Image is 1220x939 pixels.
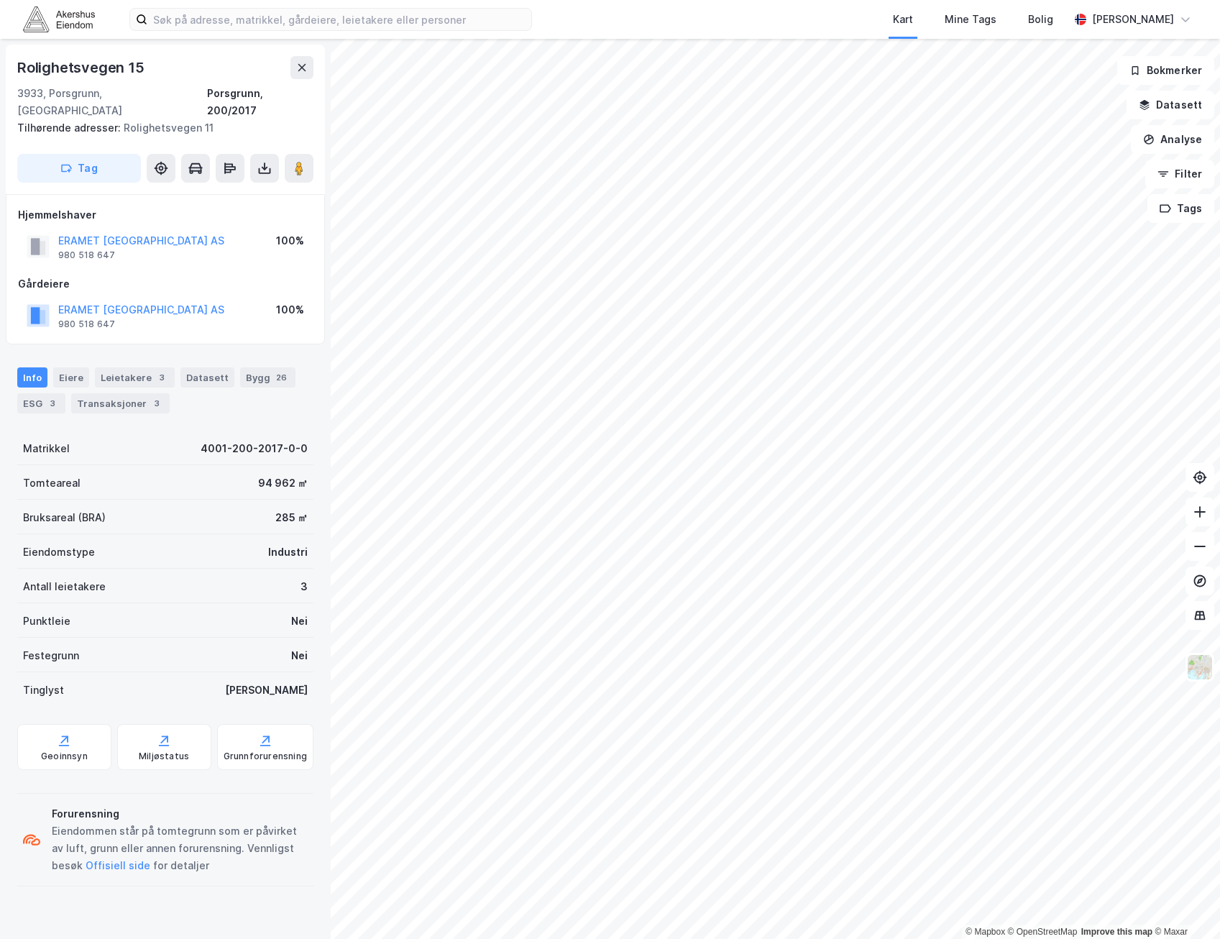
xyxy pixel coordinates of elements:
div: Matrikkel [23,440,70,457]
span: Tilhørende adresser: [17,122,124,134]
div: Miljøstatus [139,751,189,762]
div: Antall leietakere [23,578,106,595]
div: Rolighetsvegen 15 [17,56,147,79]
div: ESG [17,393,65,413]
a: OpenStreetMap [1008,927,1078,937]
div: Mine Tags [945,11,996,28]
div: Grunnforurensning [224,751,307,762]
div: [PERSON_NAME] [225,682,308,699]
div: Gårdeiere [18,275,313,293]
div: 100% [276,301,304,319]
div: Datasett [180,367,234,388]
iframe: Chat Widget [1148,870,1220,939]
div: Kart [893,11,913,28]
div: 3 [45,396,60,411]
div: Festegrunn [23,647,79,664]
div: 100% [276,232,304,249]
img: Z [1186,654,1214,681]
div: Forurensning [52,805,308,823]
div: Transaksjoner [71,393,170,413]
div: Geoinnsyn [41,751,88,762]
div: [PERSON_NAME] [1092,11,1174,28]
button: Filter [1145,160,1214,188]
a: Improve this map [1081,927,1152,937]
div: Nei [291,613,308,630]
img: akershus-eiendom-logo.9091f326c980b4bce74ccdd9f866810c.svg [23,6,95,32]
div: Bygg [240,367,295,388]
div: Porsgrunn, 200/2017 [207,85,313,119]
div: Eiendomstype [23,544,95,561]
div: 285 ㎡ [275,509,308,526]
div: 3 [301,578,308,595]
div: Info [17,367,47,388]
a: Mapbox [966,927,1005,937]
button: Tags [1147,194,1214,223]
div: 26 [273,370,290,385]
div: Punktleie [23,613,70,630]
button: Datasett [1127,91,1214,119]
div: Hjemmelshaver [18,206,313,224]
div: Eiere [53,367,89,388]
button: Analyse [1131,125,1214,154]
div: 980 518 647 [58,249,115,261]
button: Bokmerker [1117,56,1214,85]
div: 4001-200-2017-0-0 [201,440,308,457]
div: Tinglyst [23,682,64,699]
input: Søk på adresse, matrikkel, gårdeiere, leietakere eller personer [147,9,531,30]
div: Kontrollprogram for chat [1148,870,1220,939]
div: Bruksareal (BRA) [23,509,106,526]
div: Rolighetsvegen 11 [17,119,302,137]
div: 3 [150,396,164,411]
div: 94 962 ㎡ [258,475,308,492]
div: Tomteareal [23,475,81,492]
div: Industri [268,544,308,561]
div: Nei [291,647,308,664]
div: 3 [155,370,169,385]
div: 980 518 647 [58,319,115,330]
div: 3933, Porsgrunn, [GEOGRAPHIC_DATA] [17,85,207,119]
div: Eiendommen står på tomtegrunn som er påvirket av luft, grunn eller annen forurensning. Vennligst ... [52,823,308,874]
button: Tag [17,154,141,183]
div: Leietakere [95,367,175,388]
div: Bolig [1028,11,1053,28]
